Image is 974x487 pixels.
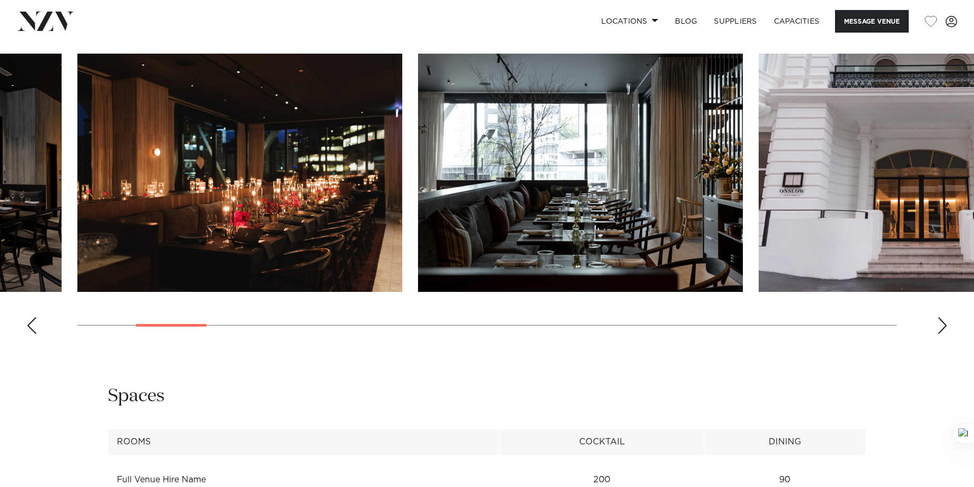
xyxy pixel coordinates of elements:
[108,384,165,408] h2: Spaces
[766,10,828,33] a: Capacities
[500,429,704,455] th: Cocktail
[108,429,500,455] th: Rooms
[77,54,402,292] swiper-slide: 3 / 28
[17,12,74,31] img: nzv-logo.png
[418,54,743,292] swiper-slide: 4 / 28
[593,10,667,33] a: Locations
[705,10,765,33] a: SUPPLIERS
[667,10,705,33] a: BLOG
[835,10,909,33] button: Message Venue
[704,429,866,455] th: Dining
